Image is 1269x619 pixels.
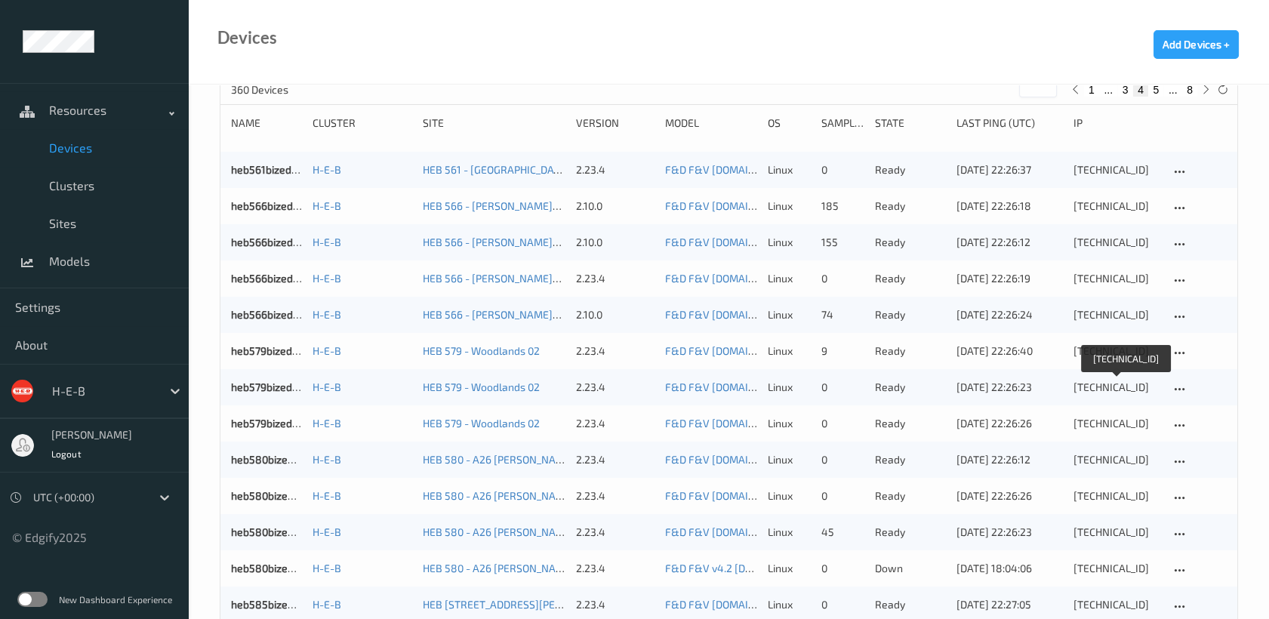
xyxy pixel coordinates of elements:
[768,452,811,467] p: linux
[665,562,845,574] a: F&D F&V v4.2 [DATE] 07:23 Auto Save
[665,453,1000,466] a: F&D F&V [DOMAIN_NAME] (Daily) [DATE] 16:30 [DATE] 16:30 Auto Save
[956,416,1063,431] div: [DATE] 22:26:26
[231,163,310,176] a: heb561bizedg52
[875,235,946,250] p: ready
[231,115,302,131] div: Name
[313,598,341,611] a: H-E-B
[1073,235,1159,250] div: [TECHNICAL_ID]
[1182,83,1197,97] button: 8
[956,199,1063,214] div: [DATE] 22:26:18
[576,235,655,250] div: 2.10.0
[956,525,1063,540] div: [DATE] 22:26:23
[821,488,864,504] div: 0
[956,380,1063,395] div: [DATE] 22:26:23
[313,525,341,538] a: H-E-B
[768,199,811,214] p: linux
[231,199,312,212] a: heb566bizedg64
[956,597,1063,612] div: [DATE] 22:27:05
[576,452,655,467] div: 2.23.4
[665,308,1000,321] a: F&D F&V [DOMAIN_NAME] (Daily) [DATE] 16:30 [DATE] 16:30 Auto Save
[665,525,1000,538] a: F&D F&V [DOMAIN_NAME] (Daily) [DATE] 16:30 [DATE] 16:30 Auto Save
[576,343,655,359] div: 2.23.4
[231,417,310,430] a: heb579bizedg33
[313,115,412,131] div: Cluster
[423,344,540,357] a: HEB 579 - Woodlands 02
[423,598,620,611] a: HEB [STREET_ADDRESS][PERSON_NAME]
[821,416,864,431] div: 0
[875,416,946,431] p: ready
[875,452,946,467] p: ready
[875,525,946,540] p: ready
[768,343,811,359] p: linux
[768,416,811,431] p: linux
[231,236,311,248] a: heb566bizedg65
[313,489,341,502] a: H-E-B
[821,597,864,612] div: 0
[423,236,651,248] a: HEB 566 - [PERSON_NAME][GEOGRAPHIC_DATA]
[423,272,651,285] a: HEB 566 - [PERSON_NAME][GEOGRAPHIC_DATA]
[875,199,946,214] p: ready
[576,115,655,131] div: version
[423,525,574,538] a: HEB 580 - A26 [PERSON_NAME]
[313,453,341,466] a: H-E-B
[956,235,1063,250] div: [DATE] 22:26:12
[821,452,864,467] div: 0
[875,162,946,177] p: ready
[423,489,574,502] a: HEB 580 - A26 [PERSON_NAME]
[956,307,1063,322] div: [DATE] 22:26:24
[768,162,811,177] p: linux
[1084,83,1099,97] button: 1
[231,489,310,502] a: heb580bizedg51
[956,561,1063,576] div: [DATE] 18:04:06
[821,115,864,131] div: Samples
[1148,83,1163,97] button: 5
[1073,115,1159,131] div: ip
[576,380,655,395] div: 2.23.4
[768,380,811,395] p: linux
[665,380,1000,393] a: F&D F&V [DOMAIN_NAME] (Daily) [DATE] 16:30 [DATE] 16:30 Auto Save
[1073,380,1159,395] div: [TECHNICAL_ID]
[1073,452,1159,467] div: [TECHNICAL_ID]
[423,115,565,131] div: Site
[956,488,1063,504] div: [DATE] 22:26:26
[231,344,310,357] a: heb579bizedg29
[576,271,655,286] div: 2.23.4
[821,199,864,214] div: 185
[1073,561,1159,576] div: [TECHNICAL_ID]
[665,489,1000,502] a: F&D F&V [DOMAIN_NAME] (Daily) [DATE] 16:30 [DATE] 16:30 Auto Save
[231,272,311,285] a: heb566bizedg66
[665,115,758,131] div: Model
[665,272,1000,285] a: F&D F&V [DOMAIN_NAME] (Daily) [DATE] 16:30 [DATE] 16:30 Auto Save
[665,598,1000,611] a: F&D F&V [DOMAIN_NAME] (Daily) [DATE] 16:30 [DATE] 16:30 Auto Save
[576,199,655,214] div: 2.10.0
[821,561,864,576] div: 0
[665,163,1000,176] a: F&D F&V [DOMAIN_NAME] (Daily) [DATE] 16:30 [DATE] 16:30 Auto Save
[313,417,341,430] a: H-E-B
[821,271,864,286] div: 0
[821,235,864,250] div: 155
[576,488,655,504] div: 2.23.4
[768,271,811,286] p: linux
[231,453,312,466] a: heb580bizedg50
[821,380,864,395] div: 0
[665,199,1000,212] a: F&D F&V [DOMAIN_NAME] (Daily) [DATE] 16:30 [DATE] 16:30 Auto Save
[956,162,1063,177] div: [DATE] 22:26:37
[313,380,341,393] a: H-E-B
[217,30,277,45] div: Devices
[875,115,946,131] div: State
[665,344,1000,357] a: F&D F&V [DOMAIN_NAME] (Daily) [DATE] 16:30 [DATE] 16:30 Auto Save
[231,562,312,574] a: heb580bizedg53
[875,488,946,504] p: ready
[1073,162,1159,177] div: [TECHNICAL_ID]
[768,307,811,322] p: linux
[423,417,540,430] a: HEB 579 - Woodlands 02
[1073,307,1159,322] div: [TECHNICAL_ID]
[423,453,574,466] a: HEB 580 - A26 [PERSON_NAME]
[1153,30,1239,59] button: Add Devices +
[821,343,864,359] div: 9
[665,417,1000,430] a: F&D F&V [DOMAIN_NAME] (Daily) [DATE] 16:30 [DATE] 16:30 Auto Save
[423,199,651,212] a: HEB 566 - [PERSON_NAME][GEOGRAPHIC_DATA]
[423,163,569,176] a: HEB 561 - [GEOGRAPHIC_DATA]
[875,343,946,359] p: ready
[423,562,574,574] a: HEB 580 - A26 [PERSON_NAME]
